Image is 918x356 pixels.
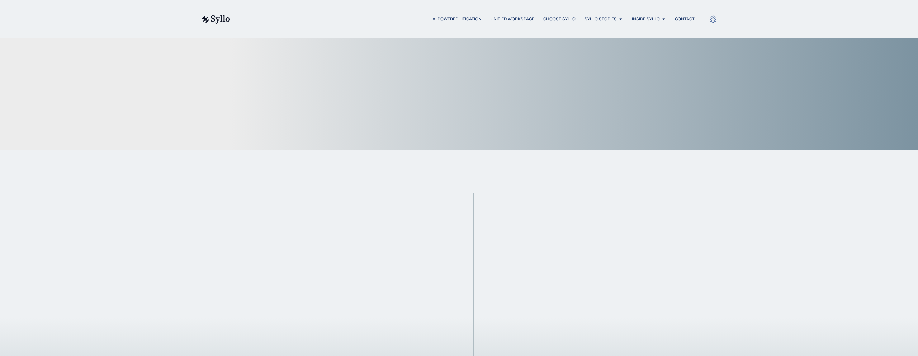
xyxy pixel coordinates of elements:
[201,15,230,24] img: syllo
[245,16,695,23] div: Menu Toggle
[585,16,617,22] a: Syllo Stories
[491,16,534,22] a: Unified Workspace
[632,16,660,22] a: Inside Syllo
[675,16,695,22] a: Contact
[543,16,576,22] a: Choose Syllo
[432,16,482,22] a: AI Powered Litigation
[245,16,695,23] nav: Menu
